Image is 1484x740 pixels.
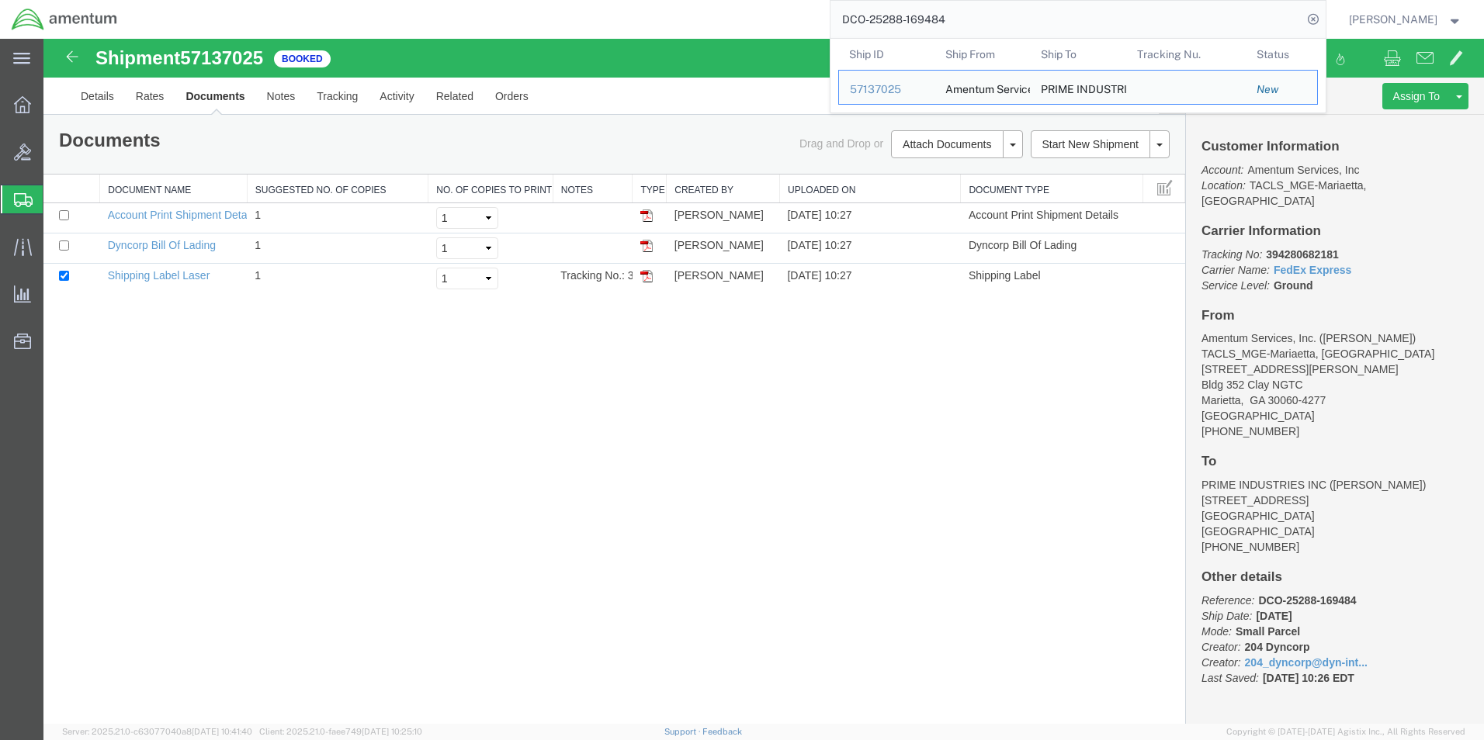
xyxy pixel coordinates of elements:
[1158,185,1425,200] h4: Carrier Information
[1222,209,1295,222] b: 394280682181
[736,195,917,225] td: [DATE] 10:27
[945,71,1019,104] div: Amentum Services, Inc.
[64,170,214,182] a: Account Print Shipment Details
[62,727,252,736] span: Server: 2025.21.0-c63077040a8
[623,164,737,195] td: [PERSON_NAME]
[1158,571,1208,583] i: Ship Date:
[1204,125,1316,137] span: Amentum Services, Inc
[1158,123,1425,170] p: TACLS_MGE-Mariaetta, [GEOGRAPHIC_DATA]
[203,225,384,255] td: 1
[203,164,384,195] td: 1
[1041,71,1115,104] div: PRIME INDUSTRIES INC
[597,231,609,244] img: pdf.gif
[325,39,381,76] a: Activity
[64,200,172,213] a: Dyncorp Bill Of Lading
[509,136,589,164] th: Notes
[664,727,703,736] a: Support
[16,92,117,112] h1: Documents
[702,727,742,736] a: Feedback
[1158,270,1425,285] h4: From
[597,171,609,183] img: pdf.gif
[1125,39,1246,70] th: Tracking Nu.
[1212,571,1248,583] b: [DATE]
[1158,486,1271,499] span: [GEOGRAPHIC_DATA]
[43,39,1484,724] iframe: FS Legacy Container
[81,39,132,76] a: Rates
[362,727,422,736] span: [DATE] 10:25:10
[57,136,204,164] th: Document Name
[1230,240,1270,253] b: Ground
[1230,225,1308,237] a: FedEx Express
[1158,438,1425,516] address: PRIME INDUSTRIES INC ([PERSON_NAME]) [STREET_ADDRESS] [GEOGRAPHIC_DATA] [PHONE_NUMBER]
[838,39,1326,112] table: Search Results
[259,727,422,736] span: Client: 2025.21.0-faee749
[1158,602,1198,614] i: Creator:
[589,136,623,164] th: Type
[1108,136,1136,164] button: Manage table columns
[441,39,496,76] a: Orders
[1219,633,1311,645] span: [DATE] 10:26 EDT
[509,225,589,255] td: Tracking No.: 394280682181
[736,225,917,255] td: [DATE] 10:27
[385,136,510,164] th: No. of Copies to Print
[1348,10,1463,29] button: [PERSON_NAME]
[597,201,609,213] img: pdf.gif
[848,92,959,119] button: Attach Documents
[1158,125,1200,137] i: Account:
[1349,11,1437,28] span: Andrew Kestner
[1158,140,1202,153] i: Location:
[64,230,167,243] a: Shipping Label Laser
[382,39,441,76] a: Related
[1226,725,1465,738] span: Copyright © [DATE]-[DATE] Agistix Inc., All Rights Reserved
[736,136,917,164] th: Uploaded On
[1030,39,1126,70] th: Ship To
[1158,292,1425,400] address: Amentum Services, Inc. ([PERSON_NAME]) TACLS_MGE-Mariaetta, [GEOGRAPHIC_DATA] [STREET_ADDRESS][PE...
[1158,209,1219,222] i: Tracking No:
[1339,44,1407,71] button: Assign To
[1201,617,1324,630] a: 204_dyncorp@dyn-int...
[1158,371,1271,383] span: [GEOGRAPHIC_DATA]
[1158,617,1198,630] i: Creator:
[830,1,1302,38] input: Search for shipment number, reference number
[1158,633,1215,645] i: Last Saved:
[203,195,384,225] td: 1
[11,8,118,31] img: logo
[917,195,1100,225] td: Dyncorp Bill Of Lading
[623,136,737,164] th: Created by
[1192,586,1257,599] b: Small Parcel
[756,99,840,111] span: Drag and Drop or
[838,39,934,70] th: Ship ID
[262,39,325,76] a: Tracking
[1158,586,1188,599] i: Mode:
[917,225,1100,255] td: Shipping Label
[1246,39,1318,70] th: Status
[192,727,252,736] span: [DATE] 10:41:40
[1158,416,1425,431] h4: To
[1158,225,1226,237] i: Carrier Name:
[917,136,1100,164] th: Document Type
[1158,101,1425,116] h4: Customer Information
[1158,531,1425,546] h4: Other details
[934,39,1030,70] th: Ship From
[987,92,1108,119] button: Start New Shipment
[203,136,384,164] th: Suggested No. of Copies
[1201,602,1267,614] b: 204 Dyncorp
[623,225,737,255] td: [PERSON_NAME]
[131,39,212,76] a: Documents
[736,164,917,195] td: [DATE] 10:27
[1158,555,1211,568] i: Reference:
[213,39,263,76] a: Notes
[850,81,924,98] div: 57137025
[1215,555,1312,568] b: DCO-25288-169484
[1257,81,1306,98] div: New
[623,195,737,225] td: [PERSON_NAME]
[917,164,1100,195] td: Account Print Shipment Details
[1158,240,1226,253] i: Service Level:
